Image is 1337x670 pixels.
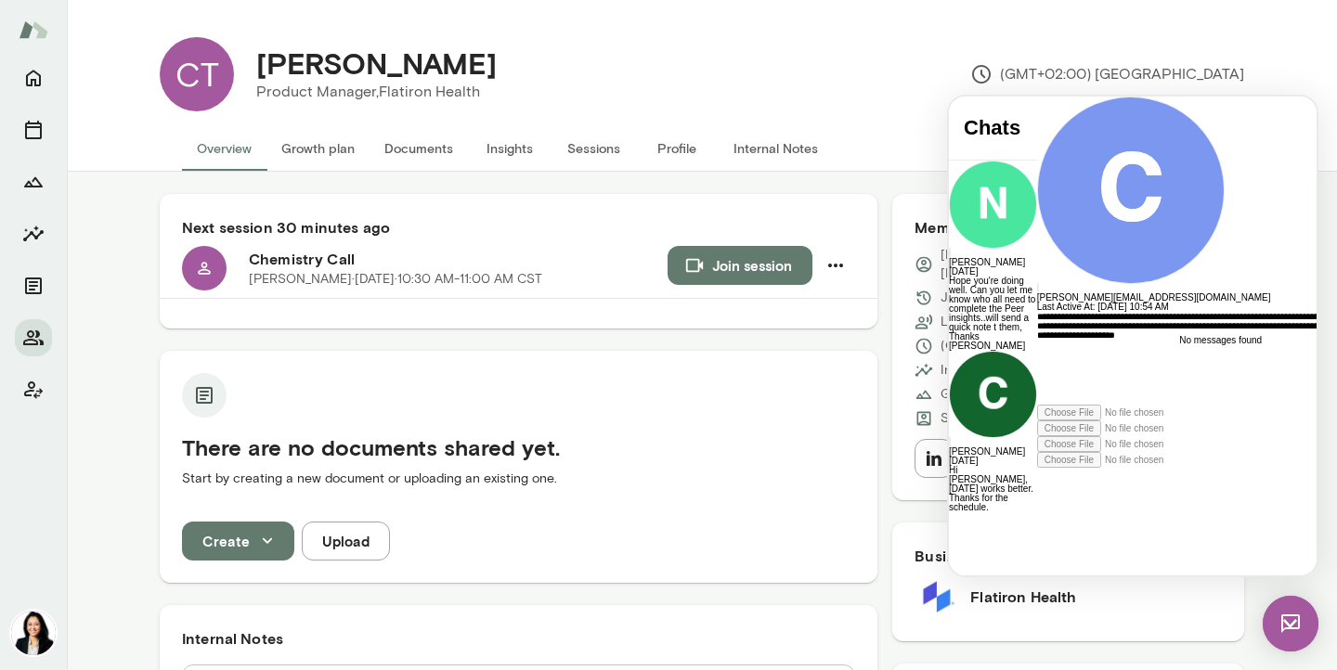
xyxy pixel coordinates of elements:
[19,12,48,47] img: Mento
[249,248,668,270] h6: Chemistry Call
[88,324,424,340] div: Attach audio
[266,126,370,171] button: Growth plan
[635,126,719,171] button: Profile
[915,216,1222,238] h6: Member Details
[15,267,52,304] button: Documents
[88,340,424,355] div: Attach image
[15,111,52,148] button: Sessions
[15,163,52,200] button: Growth Plan
[15,319,52,356] button: Members
[182,470,855,488] p: Start by creating a new document or uploading an existing one.
[970,63,1244,85] p: (GMT+02:00) [GEOGRAPHIC_DATA]
[468,126,552,171] button: Insights
[182,522,294,560] button: Create
[941,361,1074,380] p: Insights Status: Unsent
[668,246,812,285] button: Join session
[941,409,1129,428] p: Seat Type: Standard/Leadership
[941,313,1045,331] p: Last online [DATE]
[11,611,56,655] img: Monica Aggarwal
[182,126,266,171] button: Overview
[88,205,220,215] span: Last Active At: [DATE] 10:54 AM
[941,385,1086,404] p: Growth Plan: Not Started
[182,216,855,238] h6: Next session 30 minutes ago
[719,126,833,171] button: Internal Notes
[15,371,52,408] button: Client app
[15,59,52,97] button: Home
[256,45,497,81] h4: [PERSON_NAME]
[249,270,542,289] p: [PERSON_NAME] · [DATE] · 10:30 AM-11:00 AM CST
[302,522,390,560] button: Upload
[88,308,424,324] div: Attach video
[941,289,1019,307] p: Joined [DATE]
[941,246,1222,283] p: [PERSON_NAME][EMAIL_ADDRESS][DOMAIN_NAME]
[88,197,424,206] h6: [PERSON_NAME][EMAIL_ADDRESS][DOMAIN_NAME]
[552,126,635,171] button: Sessions
[915,545,1222,567] h6: Business Plan
[970,586,1076,608] h6: Flatiron Health
[15,19,73,44] h4: Chats
[160,37,234,111] div: CT
[256,81,497,103] p: Product Manager, Flatiron Health
[182,432,855,462] h5: There are no documents shared yet.
[88,355,424,371] div: Attach file
[941,337,1158,355] p: (GMT+02:00) [GEOGRAPHIC_DATA]
[15,215,52,252] button: Insights
[230,239,313,249] p: No messages found
[182,627,855,650] h6: Internal Notes
[370,126,468,171] button: Documents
